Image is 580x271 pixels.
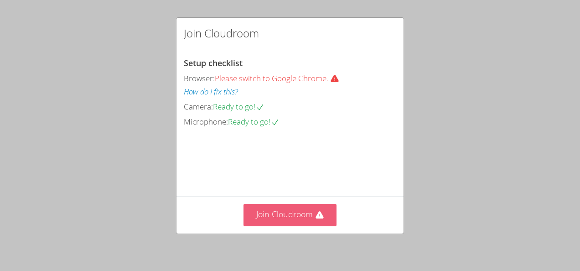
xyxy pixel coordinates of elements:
span: Microphone: [184,116,228,127]
span: Ready to go! [228,116,280,127]
h2: Join Cloudroom [184,25,259,42]
span: Browser: [184,73,215,83]
button: Join Cloudroom [243,204,337,226]
span: Ready to go! [213,101,264,112]
span: Please switch to Google Chrome. [215,73,343,83]
button: How do I fix this? [184,85,238,99]
span: Setup checklist [184,57,243,68]
span: Camera: [184,101,213,112]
